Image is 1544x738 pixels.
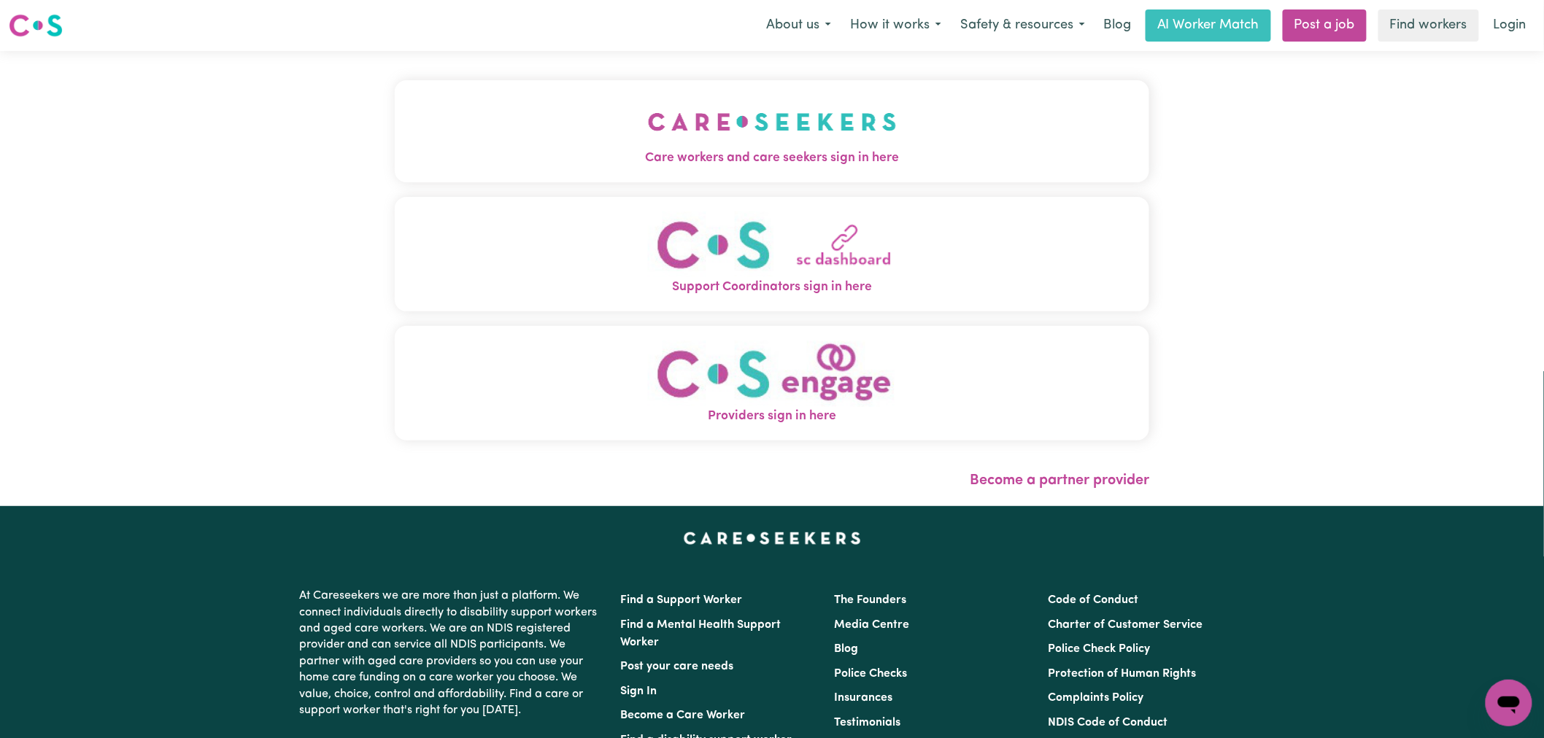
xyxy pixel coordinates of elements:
[395,326,1149,440] button: Providers sign in here
[1049,692,1144,704] a: Complaints Policy
[1486,680,1532,726] iframe: Button to launch messaging window
[620,685,657,697] a: Sign In
[1049,717,1168,729] a: NDIS Code of Conduct
[1049,594,1139,606] a: Code of Conduct
[1049,643,1151,655] a: Police Check Policy
[951,10,1095,41] button: Safety & resources
[834,619,909,631] a: Media Centre
[395,197,1149,311] button: Support Coordinators sign in here
[620,710,745,721] a: Become a Care Worker
[620,661,733,672] a: Post your care needs
[395,407,1149,426] span: Providers sign in here
[1283,9,1367,42] a: Post a job
[299,582,603,724] p: At Careseekers we are more than just a platform. We connect individuals directly to disability su...
[395,80,1149,182] button: Care workers and care seekers sign in here
[620,619,781,648] a: Find a Mental Health Support Worker
[841,10,951,41] button: How it works
[834,717,900,729] a: Testimonials
[834,643,858,655] a: Blog
[1485,9,1535,42] a: Login
[684,532,861,544] a: Careseekers home page
[757,10,841,41] button: About us
[9,9,63,42] a: Careseekers logo
[1049,619,1203,631] a: Charter of Customer Service
[970,473,1149,488] a: Become a partner provider
[1146,9,1271,42] a: AI Worker Match
[834,594,906,606] a: The Founders
[9,12,63,39] img: Careseekers logo
[834,692,892,704] a: Insurances
[620,594,742,606] a: Find a Support Worker
[1049,668,1197,680] a: Protection of Human Rights
[834,668,907,680] a: Police Checks
[1378,9,1479,42] a: Find workers
[395,278,1149,297] span: Support Coordinators sign in here
[395,149,1149,168] span: Care workers and care seekers sign in here
[1095,9,1140,42] a: Blog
